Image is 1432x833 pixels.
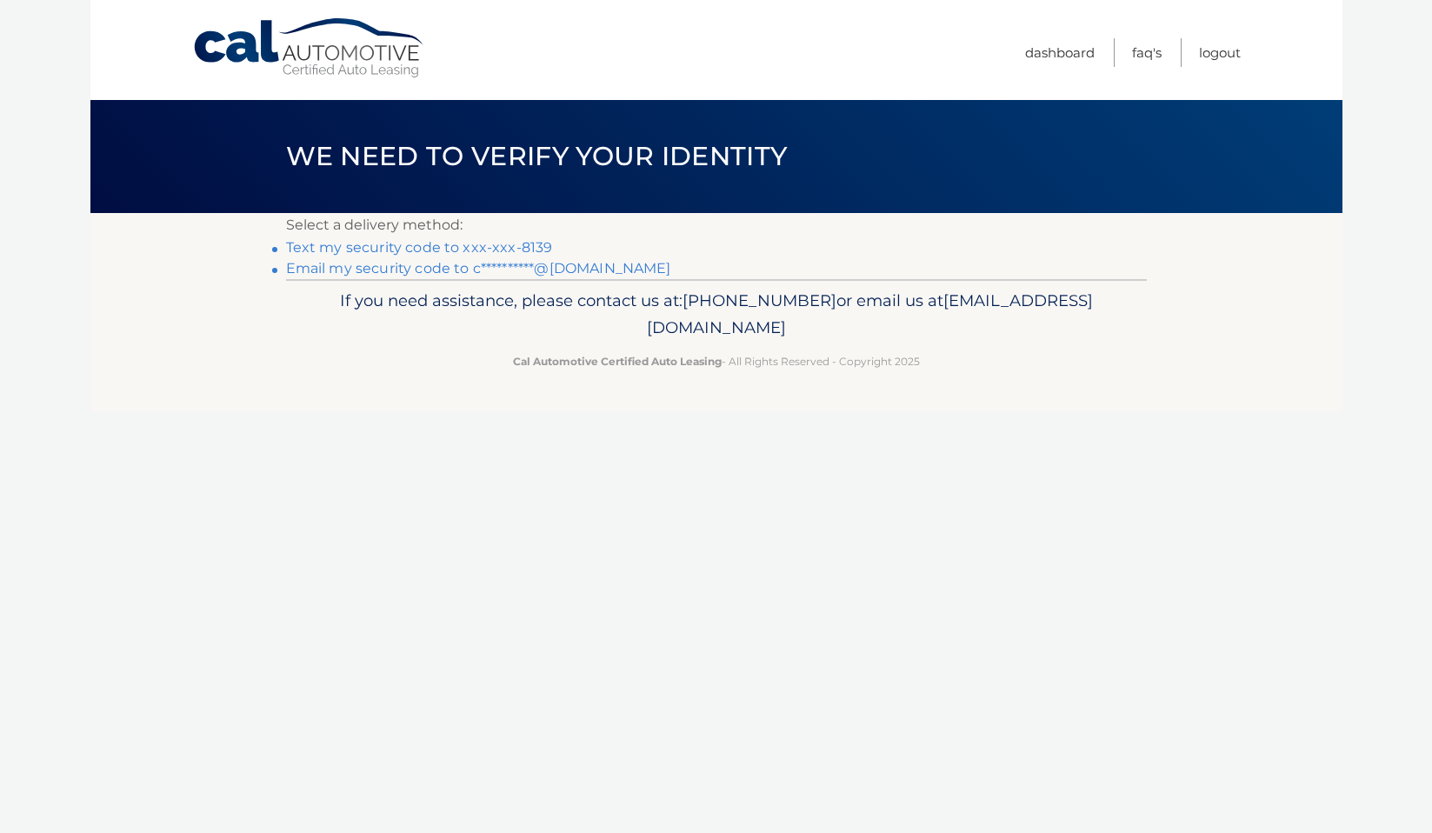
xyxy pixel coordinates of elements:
strong: Cal Automotive Certified Auto Leasing [513,355,722,368]
a: Cal Automotive [192,17,427,79]
span: We need to verify your identity [286,140,788,172]
a: Logout [1199,38,1241,67]
p: Select a delivery method: [286,213,1147,237]
a: Email my security code to c**********@[DOMAIN_NAME] [286,260,671,277]
a: Text my security code to xxx-xxx-8139 [286,239,553,256]
p: If you need assistance, please contact us at: or email us at [297,287,1136,343]
a: FAQ's [1132,38,1162,67]
p: - All Rights Reserved - Copyright 2025 [297,352,1136,370]
a: Dashboard [1025,38,1095,67]
span: [PHONE_NUMBER] [683,290,836,310]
